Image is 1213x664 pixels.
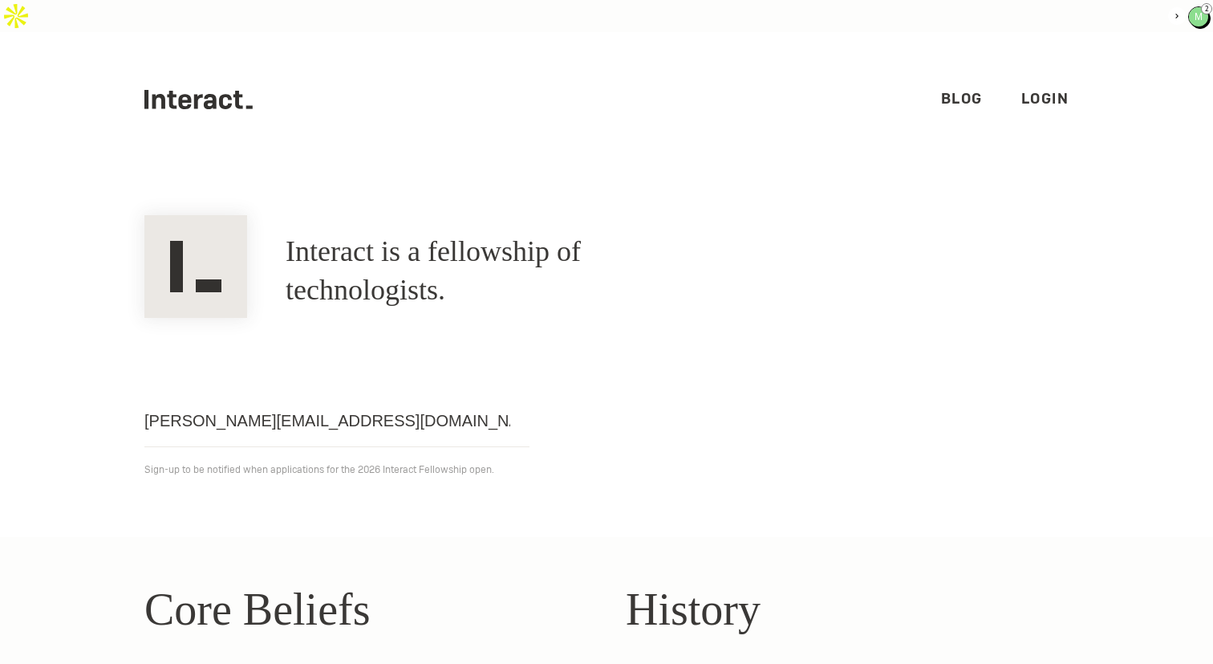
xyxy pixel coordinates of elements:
[626,576,1069,643] h2: History
[1189,7,1208,26] curius: M
[286,233,719,310] h1: Interact is a fellowship of technologists.
[144,460,1069,479] p: Sign-up to be notified when applications for the 2026 Interact Fellowship open.
[144,215,247,318] img: Interact Logo
[1201,3,1212,14] div: 2
[1021,89,1069,108] a: Login
[144,576,587,643] h2: Core Beliefs
[941,89,983,108] a: Blog
[144,395,529,447] input: Email address...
